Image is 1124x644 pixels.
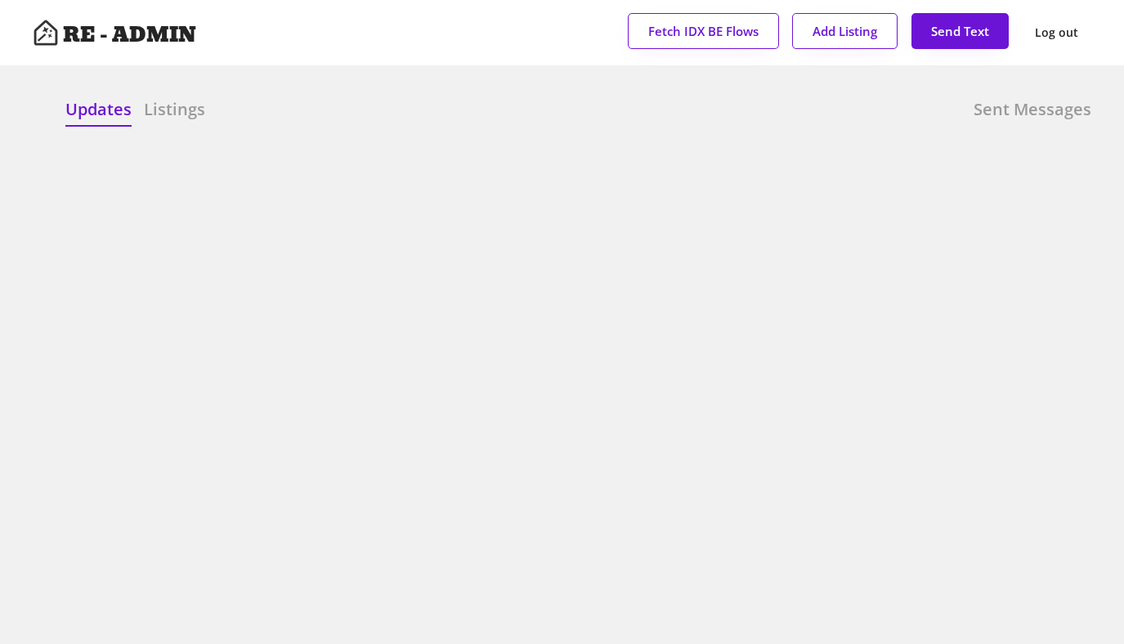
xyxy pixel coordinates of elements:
h6: Sent Messages [974,98,1091,121]
h6: Listings [144,98,205,121]
button: Log out [1022,14,1091,51]
h4: RE - ADMIN [63,25,196,46]
button: Fetch IDX BE Flows [628,13,779,49]
button: Add Listing [792,13,898,49]
img: Artboard%201%20copy%203.svg [33,20,59,46]
button: Send Text [911,13,1009,49]
h6: Updates [65,98,132,121]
